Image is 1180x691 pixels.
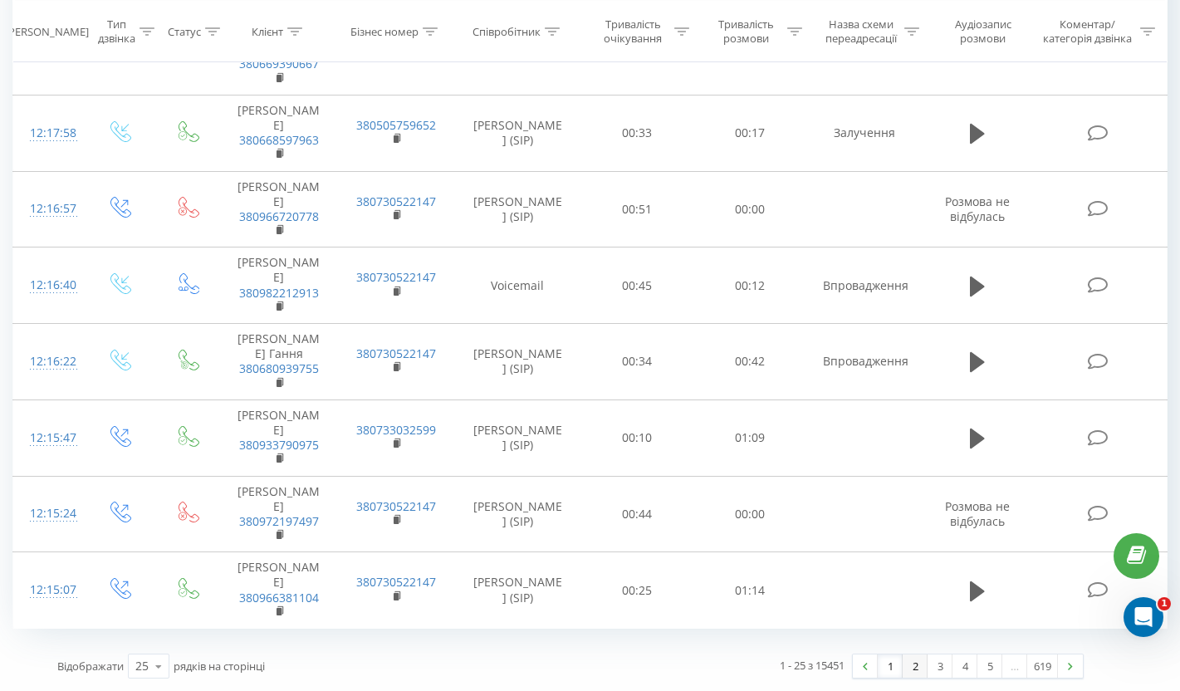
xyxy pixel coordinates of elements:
[220,95,337,171] td: [PERSON_NAME]
[356,117,436,133] a: 380505759652
[98,17,135,46] div: Тип дзвінка
[239,360,319,376] a: 380680939755
[5,24,89,38] div: [PERSON_NAME]
[220,399,337,476] td: [PERSON_NAME]
[580,324,693,400] td: 00:34
[135,658,149,674] div: 25
[239,208,319,224] a: 380966720778
[30,117,68,149] div: 12:17:58
[252,24,283,38] div: Клієнт
[977,654,1002,678] a: 5
[693,476,806,552] td: 00:00
[580,552,693,629] td: 00:25
[708,17,783,46] div: Тривалість розмови
[220,552,337,629] td: [PERSON_NAME]
[952,654,977,678] a: 4
[693,95,806,171] td: 00:17
[693,552,806,629] td: 01:14
[1039,17,1136,46] div: Коментар/категорія дзвінка
[806,247,923,324] td: Впровадження
[30,497,68,530] div: 12:15:24
[356,345,436,361] a: 380730522147
[806,95,923,171] td: Залучення
[356,269,436,285] a: 380730522147
[945,194,1010,224] span: Розмова не відбулась
[945,498,1010,529] span: Розмова не відбулась
[1158,597,1171,610] span: 1
[806,324,923,400] td: Впровадження
[821,17,900,46] div: Назва схеми переадресації
[454,399,580,476] td: [PERSON_NAME] (SIP)
[903,654,928,678] a: 2
[693,171,806,247] td: 00:00
[580,476,693,552] td: 00:44
[454,552,580,629] td: [PERSON_NAME] (SIP)
[356,574,436,590] a: 380730522147
[595,17,670,46] div: Тривалість очікування
[239,513,319,529] a: 380972197497
[693,247,806,324] td: 00:12
[220,324,337,400] td: [PERSON_NAME] Гання
[1124,597,1163,637] iframe: Intercom live chat
[878,654,903,678] a: 1
[30,269,68,301] div: 12:16:40
[356,194,436,209] a: 380730522147
[472,24,541,38] div: Співробітник
[580,247,693,324] td: 00:45
[57,659,124,674] span: Відображати
[356,498,436,514] a: 380730522147
[220,247,337,324] td: [PERSON_NAME]
[168,24,201,38] div: Статус
[454,247,580,324] td: Voicemail
[580,95,693,171] td: 00:33
[239,590,319,605] a: 380966381104
[693,324,806,400] td: 00:42
[239,56,319,71] a: 380669390667
[1027,654,1058,678] a: 619
[454,171,580,247] td: [PERSON_NAME] (SIP)
[239,285,319,301] a: 380982212913
[928,654,952,678] a: 3
[454,324,580,400] td: [PERSON_NAME] (SIP)
[693,399,806,476] td: 01:09
[454,95,580,171] td: [PERSON_NAME] (SIP)
[780,657,845,674] div: 1 - 25 з 15451
[239,132,319,148] a: 380668597963
[30,574,68,606] div: 12:15:07
[350,24,419,38] div: Бізнес номер
[30,422,68,454] div: 12:15:47
[220,476,337,552] td: [PERSON_NAME]
[174,659,265,674] span: рядків на сторінці
[30,345,68,378] div: 12:16:22
[454,476,580,552] td: [PERSON_NAME] (SIP)
[239,437,319,453] a: 380933790975
[1002,654,1027,678] div: …
[938,17,1027,46] div: Аудіозапис розмови
[580,171,693,247] td: 00:51
[30,193,68,225] div: 12:16:57
[580,399,693,476] td: 00:10
[220,171,337,247] td: [PERSON_NAME]
[356,422,436,438] a: 380733032599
